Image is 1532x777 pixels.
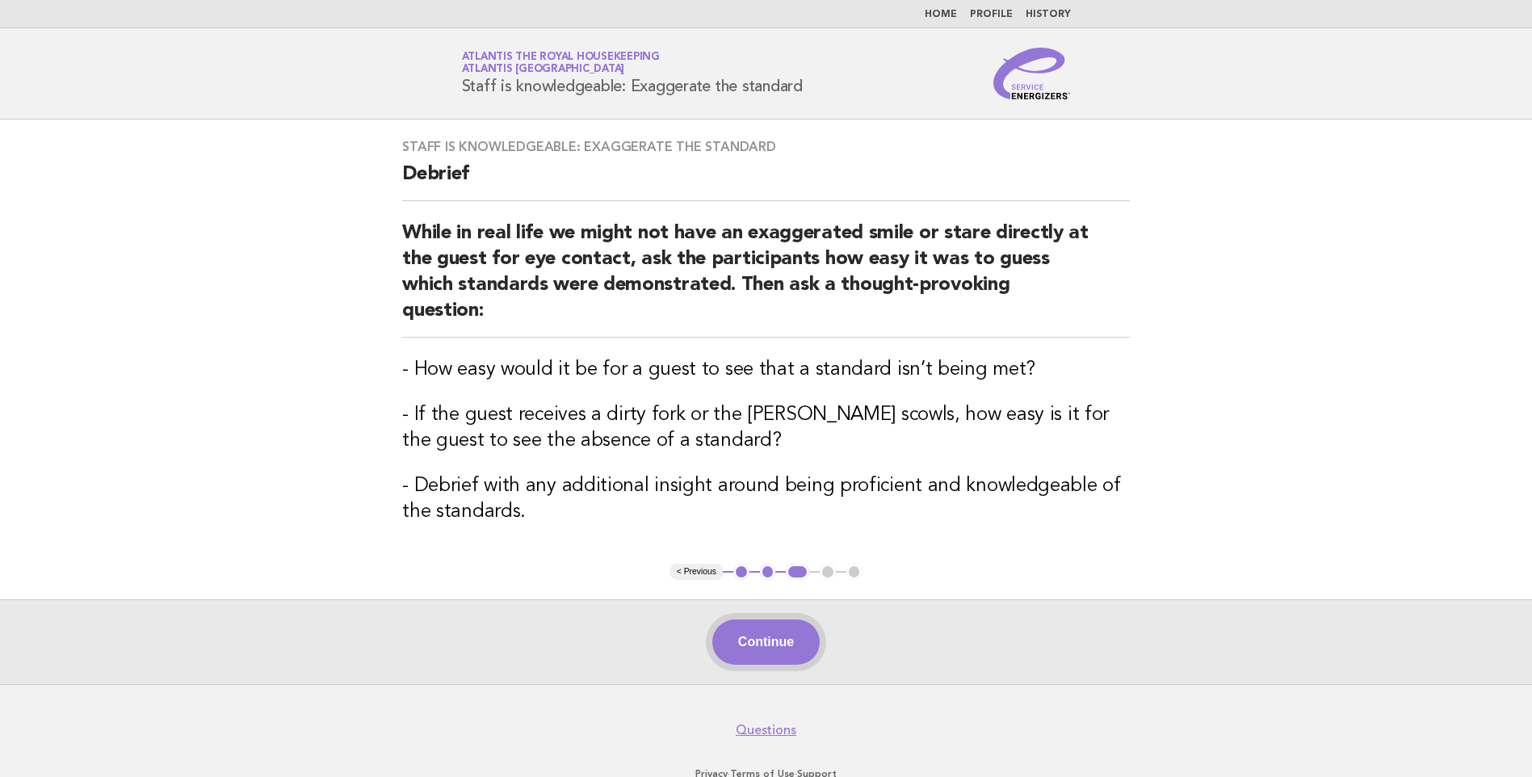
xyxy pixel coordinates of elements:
[786,564,809,580] button: 3
[462,52,660,74] a: Atlantis the Royal HousekeepingAtlantis [GEOGRAPHIC_DATA]
[402,139,1130,155] h3: Staff is knowledgeable: Exaggerate the standard
[925,10,957,19] a: Home
[462,52,803,94] h1: Staff is knowledgeable: Exaggerate the standard
[402,473,1130,525] h3: - Debrief with any additional insight around being proficient and knowledgeable of the standards.
[462,65,625,75] span: Atlantis [GEOGRAPHIC_DATA]
[993,48,1071,99] img: Service Energizers
[712,619,820,665] button: Continue
[970,10,1013,19] a: Profile
[402,357,1130,383] h3: - How easy would it be for a guest to see that a standard isn’t being met?
[733,564,749,580] button: 1
[736,722,796,738] a: Questions
[760,564,776,580] button: 2
[402,402,1130,454] h3: - If the guest receives a dirty fork or the [PERSON_NAME] scowls, how easy is it for the guest to...
[402,220,1130,338] h2: While in real life we might not have an exaggerated smile or stare directly at the guest for eye ...
[1026,10,1071,19] a: History
[402,162,1130,201] h2: Debrief
[670,564,723,580] button: < Previous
